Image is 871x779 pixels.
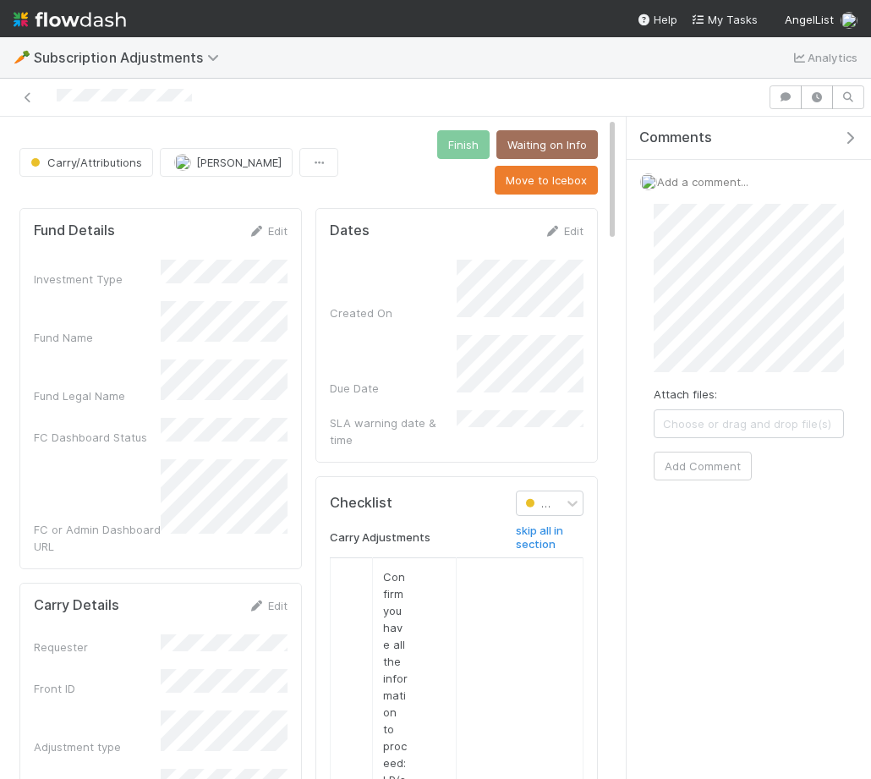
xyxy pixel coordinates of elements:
[654,452,752,480] button: Add Comment
[34,680,161,697] div: Front ID
[330,380,457,397] div: Due Date
[785,13,834,26] span: AngelList
[495,166,598,195] button: Move to Icebox
[27,156,142,169] span: Carry/Attributions
[330,531,430,545] h6: Carry Adjustments
[330,414,457,448] div: SLA warning date & time
[516,524,583,551] h6: skip all in section
[496,130,598,159] button: Waiting on Info
[640,173,657,190] img: avatar_18c010e4-930e-4480-823a-7726a265e9dd.png
[248,599,288,612] a: Edit
[34,222,115,239] h5: Fund Details
[174,154,191,171] img: avatar_b18de8e2-1483-4e81-aa60-0a3d21592880.png
[691,13,758,26] span: My Tasks
[330,304,457,321] div: Created On
[196,156,282,169] span: [PERSON_NAME]
[637,11,677,28] div: Help
[14,5,126,34] img: logo-inverted-e16ddd16eac7371096b0.svg
[14,50,30,64] span: 🥕
[160,148,293,177] button: [PERSON_NAME]
[516,524,583,557] a: skip all in section
[34,738,161,755] div: Adjustment type
[691,11,758,28] a: My Tasks
[34,271,161,288] div: Investment Type
[248,224,288,238] a: Edit
[19,148,153,177] button: Carry/Attributions
[657,175,748,189] span: Add a comment...
[437,130,490,159] button: Finish
[522,497,629,510] span: Carry/Attributions
[841,12,857,29] img: avatar_18c010e4-930e-4480-823a-7726a265e9dd.png
[330,222,370,239] h5: Dates
[34,429,161,446] div: FC Dashboard Status
[544,224,583,238] a: Edit
[791,47,857,68] a: Analytics
[34,329,161,346] div: Fund Name
[34,49,227,66] span: Subscription Adjustments
[34,521,161,555] div: FC or Admin Dashboard URL
[655,410,843,437] span: Choose or drag and drop file(s)
[34,597,119,614] h5: Carry Details
[34,387,161,404] div: Fund Legal Name
[330,495,392,512] h5: Checklist
[639,129,712,146] span: Comments
[654,386,717,403] label: Attach files:
[34,639,161,656] div: Requester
